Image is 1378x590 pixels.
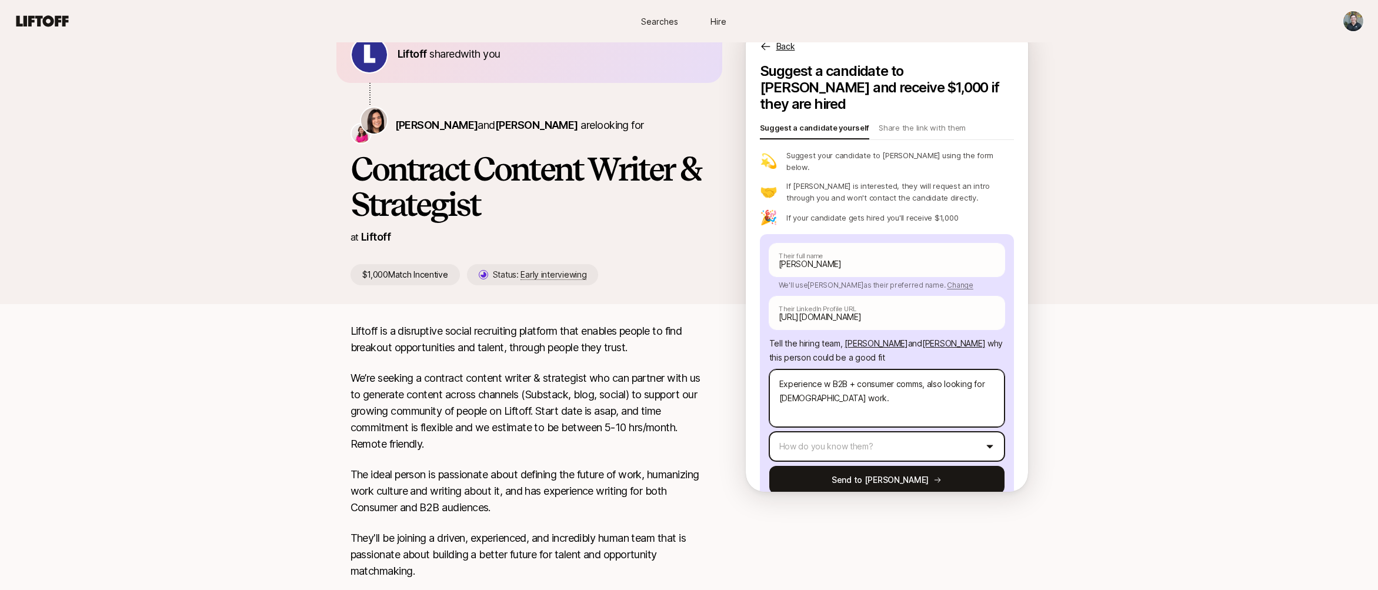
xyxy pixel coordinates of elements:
[786,149,1013,173] p: Suggest your candidate to [PERSON_NAME] using the form below.
[769,466,1005,494] button: Send to [PERSON_NAME]
[351,229,359,245] p: at
[879,122,966,138] p: Share the link with them
[641,15,678,28] span: Searches
[786,180,1013,204] p: If [PERSON_NAME] is interested, they will request an intro through you and won't contact the cand...
[461,48,501,60] span: with you
[760,122,870,138] p: Suggest a candidate yourself
[520,269,586,280] span: Early interviewing
[769,336,1005,365] p: Tell the hiring team, why this person could be a good fit
[776,39,795,54] p: Back
[760,154,778,168] p: 💫
[769,276,1005,291] p: We'll use [PERSON_NAME] as their preferred name.
[351,530,708,579] p: They'll be joining a driven, experienced, and incredibly human team that is passionate about buil...
[398,46,505,62] p: shared
[760,211,778,225] p: 🎉
[395,119,478,131] span: [PERSON_NAME]
[760,63,1014,112] p: Suggest a candidate to [PERSON_NAME] and receive $1,000 if they are hired
[398,48,427,60] span: Liftoff
[769,369,1005,427] textarea: Experience w B2B + consumer comms, also looking for [DEMOGRAPHIC_DATA] work.
[1343,11,1364,32] button: Michael Rhys
[352,37,387,72] img: ACg8ocKIuO9-sklR2KvA8ZVJz4iZ_g9wtBiQREC3t8A94l4CTg=s160-c
[947,281,973,289] span: Change
[361,229,391,245] p: Liftoff
[478,119,578,131] span: and
[760,185,778,199] p: 🤝
[786,212,958,224] p: If your candidate gets hired you'll receive $1,000
[361,108,387,134] img: Eleanor Morgan
[908,338,986,348] span: and
[630,11,689,32] a: Searches
[845,338,907,348] span: [PERSON_NAME]
[495,119,578,131] span: [PERSON_NAME]
[710,15,726,28] span: Hire
[351,466,708,516] p: The ideal person is passionate about defining the future of work, humanizing work culture and wri...
[689,11,748,32] a: Hire
[351,323,708,356] p: Liftoff is a disruptive social recruiting platform that enables people to find breakout opportuni...
[351,370,708,452] p: We’re seeking a contract content writer & strategist who can partner with us to generate content ...
[352,124,371,143] img: Emma Frane
[351,264,460,285] p: $1,000 Match Incentive
[351,151,708,222] h1: Contract Content Writer & Strategist
[395,117,644,134] p: are looking for
[493,268,587,282] p: Status:
[1343,11,1363,31] img: Michael Rhys
[922,338,985,348] span: [PERSON_NAME]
